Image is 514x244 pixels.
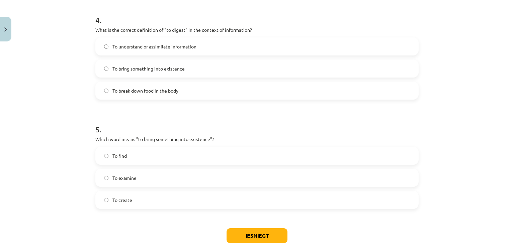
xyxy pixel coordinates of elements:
input: To find [104,154,108,158]
input: To create [104,198,108,202]
input: To break down food in the body [104,89,108,93]
span: To create [112,197,132,204]
span: To find [112,152,127,159]
p: What is the correct definition of "to digest" in the context of information? [95,26,419,33]
h1: 5 . [95,113,419,134]
span: To bring something into existence [112,65,185,72]
input: To bring something into existence [104,67,108,71]
span: To understand or assimilate information [112,43,196,50]
h1: 4 . [95,4,419,24]
input: To understand or assimilate information [104,44,108,49]
button: Iesniegt [227,228,287,243]
p: Which word means "to bring something into existence"? [95,136,419,143]
input: To examine [104,176,108,180]
span: To examine [112,174,137,181]
img: icon-close-lesson-0947bae3869378f0d4975bcd49f059093ad1ed9edebbc8119c70593378902aed.svg [4,27,7,32]
span: To break down food in the body [112,87,178,94]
